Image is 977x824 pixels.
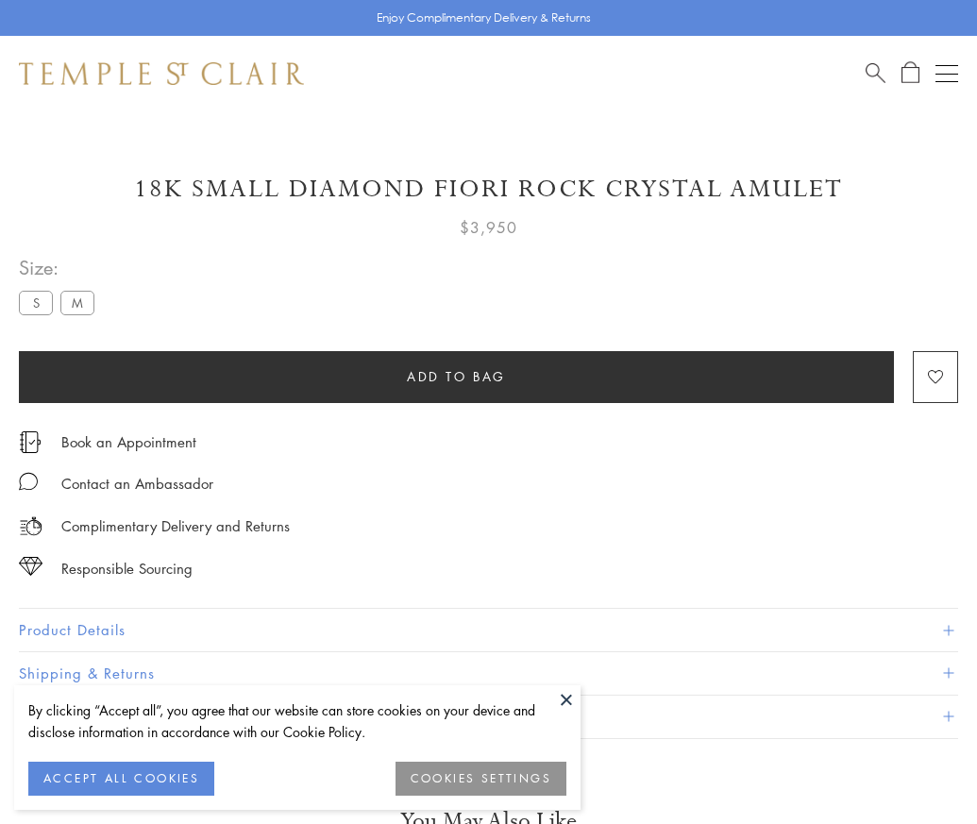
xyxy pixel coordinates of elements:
[19,252,102,283] span: Size:
[19,514,42,538] img: icon_delivery.svg
[19,557,42,576] img: icon_sourcing.svg
[935,62,958,85] button: Open navigation
[61,557,193,580] div: Responsible Sourcing
[60,291,94,314] label: M
[28,762,214,796] button: ACCEPT ALL COOKIES
[396,762,566,796] button: COOKIES SETTINGS
[19,472,38,491] img: MessageIcon-01_2.svg
[61,431,196,452] a: Book an Appointment
[28,699,566,743] div: By clicking “Accept all”, you agree that our website can store cookies on your device and disclos...
[377,8,591,27] p: Enjoy Complimentary Delivery & Returns
[19,351,894,403] button: Add to bag
[19,652,958,695] button: Shipping & Returns
[407,366,506,387] span: Add to bag
[61,514,290,538] p: Complimentary Delivery and Returns
[460,215,517,240] span: $3,950
[866,61,885,85] a: Search
[61,472,213,496] div: Contact an Ambassador
[19,62,304,85] img: Temple St. Clair
[19,291,53,314] label: S
[19,609,958,651] button: Product Details
[19,173,958,206] h1: 18K Small Diamond Fiori Rock Crystal Amulet
[19,431,42,453] img: icon_appointment.svg
[901,61,919,85] a: Open Shopping Bag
